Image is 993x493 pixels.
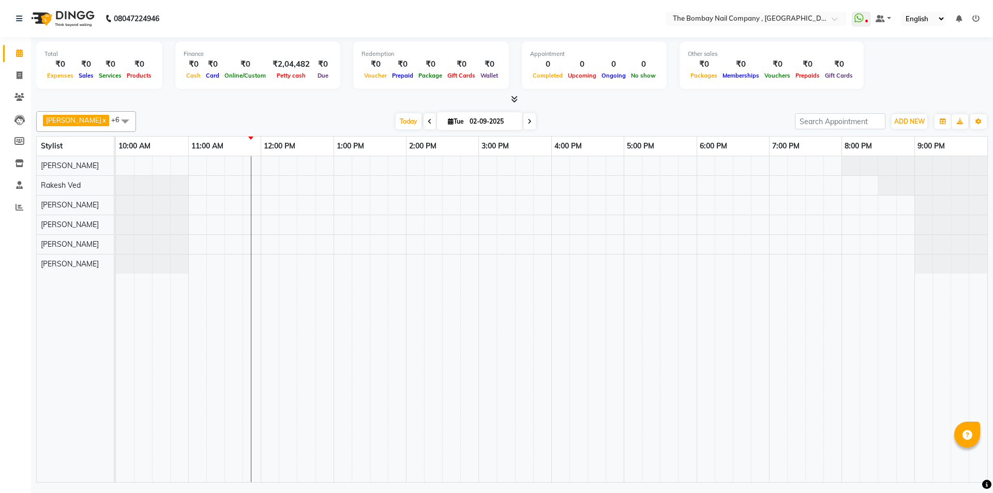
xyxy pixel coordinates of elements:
[41,220,99,229] span: [PERSON_NAME]
[203,72,222,79] span: Card
[478,72,501,79] span: Wallet
[892,114,927,129] button: ADD NEW
[41,240,99,249] span: [PERSON_NAME]
[416,72,445,79] span: Package
[407,139,439,154] a: 2:00 PM
[96,58,124,70] div: ₹0
[222,58,268,70] div: ₹0
[41,141,63,151] span: Stylist
[41,161,99,170] span: [PERSON_NAME]
[770,139,802,154] a: 7:00 PM
[599,58,628,70] div: 0
[203,58,222,70] div: ₹0
[628,58,658,70] div: 0
[46,116,101,124] span: [PERSON_NAME]
[114,4,159,33] b: 08047224946
[894,117,925,125] span: ADD NEW
[565,58,599,70] div: 0
[44,72,76,79] span: Expenses
[26,4,97,33] img: logo
[362,58,389,70] div: ₹0
[268,58,314,70] div: ₹2,04,482
[41,200,99,210] span: [PERSON_NAME]
[76,72,96,79] span: Sales
[44,50,154,58] div: Total
[552,139,584,154] a: 4:00 PM
[762,58,793,70] div: ₹0
[314,58,332,70] div: ₹0
[793,58,822,70] div: ₹0
[697,139,730,154] a: 6:00 PM
[261,139,298,154] a: 12:00 PM
[41,181,81,190] span: Rakesh Ved
[599,72,628,79] span: Ongoing
[915,139,947,154] a: 9:00 PM
[362,50,501,58] div: Redemption
[334,139,367,154] a: 1:00 PM
[478,58,501,70] div: ₹0
[950,452,983,483] iframe: chat widget
[793,72,822,79] span: Prepaids
[396,113,422,129] span: Today
[389,58,416,70] div: ₹0
[479,139,511,154] a: 3:00 PM
[688,58,720,70] div: ₹0
[762,72,793,79] span: Vouchers
[628,72,658,79] span: No show
[720,58,762,70] div: ₹0
[96,72,124,79] span: Services
[184,72,203,79] span: Cash
[76,58,96,70] div: ₹0
[124,58,154,70] div: ₹0
[124,72,154,79] span: Products
[184,50,332,58] div: Finance
[688,72,720,79] span: Packages
[189,139,226,154] a: 11:00 AM
[416,58,445,70] div: ₹0
[389,72,416,79] span: Prepaid
[116,139,153,154] a: 10:00 AM
[111,115,127,124] span: +6
[565,72,599,79] span: Upcoming
[362,72,389,79] span: Voucher
[445,117,467,125] span: Tue
[530,58,565,70] div: 0
[41,259,99,268] span: [PERSON_NAME]
[315,72,331,79] span: Due
[222,72,268,79] span: Online/Custom
[274,72,308,79] span: Petty cash
[44,58,76,70] div: ₹0
[530,72,565,79] span: Completed
[101,116,106,124] a: x
[530,50,658,58] div: Appointment
[795,113,885,129] input: Search Appointment
[822,72,855,79] span: Gift Cards
[688,50,855,58] div: Other sales
[467,114,518,129] input: 2025-09-02
[445,72,478,79] span: Gift Cards
[842,139,875,154] a: 8:00 PM
[822,58,855,70] div: ₹0
[445,58,478,70] div: ₹0
[720,72,762,79] span: Memberships
[184,58,203,70] div: ₹0
[624,139,657,154] a: 5:00 PM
